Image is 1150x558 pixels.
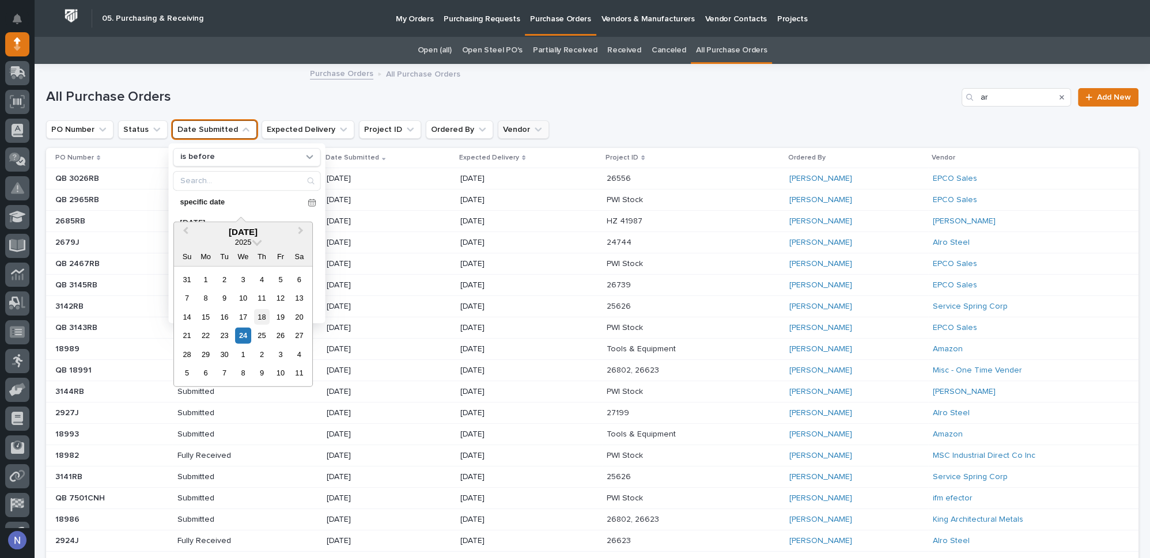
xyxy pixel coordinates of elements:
p: All Purchase Orders [386,67,460,79]
p: [DATE] [327,472,409,482]
p: PWI Stock [607,449,645,461]
p: [DATE] [460,195,543,205]
p: 3144RB [55,385,86,397]
a: Partially Received [533,37,597,64]
div: Tu [217,249,232,264]
p: 3141RB [55,470,85,482]
p: Tools & Equipment [607,427,678,439]
a: [PERSON_NAME] [789,536,852,546]
tr: 3141RB3141RB Submitted[DATE][DATE]2562625626 [PERSON_NAME] Service Spring Corp [46,466,1138,487]
div: [DATE] [174,227,312,237]
a: [PERSON_NAME] [933,217,996,226]
a: [PERSON_NAME] [789,366,852,375]
tr: 3144RB3144RB Submitted[DATE][DATE]PWI StockPWI Stock [PERSON_NAME] [PERSON_NAME] [46,381,1138,403]
button: Status [118,120,168,139]
p: Submitted [177,430,259,439]
tr: QB 3143RBQB 3143RB Submitted[DATE][DATE]PWI StockPWI Stock [PERSON_NAME] EPCO Sales [46,317,1138,339]
h2: 05. Purchasing & Receiving [102,14,203,24]
div: Choose Thursday, September 11th, 2025 [254,290,270,306]
h1: All Purchase Orders [46,89,957,105]
p: 18982 [55,449,81,461]
button: Next Month [293,223,311,242]
div: Choose Saturday, September 27th, 2025 [292,328,307,343]
p: QB 3145RB [55,278,100,290]
input: Search [962,88,1071,107]
span: 2025 [235,238,251,246]
tr: QB 18991QB 18991 Submitted[DATE][DATE]26802, 2662326802, 26623 [PERSON_NAME] Misc - One Time Vender [46,360,1138,381]
div: Choose Sunday, October 5th, 2025 [179,365,195,381]
div: Choose Thursday, October 9th, 2025 [254,365,270,381]
p: [DATE] [327,174,409,184]
p: [DATE] [327,387,409,397]
p: [DATE] [327,195,409,205]
a: [PERSON_NAME] [789,174,852,184]
button: users-avatar [5,528,29,552]
p: 2685RB [55,214,88,226]
div: Choose Friday, September 12th, 2025 [273,290,288,306]
p: [DATE] [460,430,543,439]
p: [DATE] [327,302,409,312]
div: Choose Friday, September 26th, 2025 [273,328,288,343]
tr: QB 2965RBQB 2965RB Fully Received[DATE][DATE]PWI StockPWI Stock [PERSON_NAME] EPCO Sales [46,189,1138,211]
input: Search [173,172,320,190]
p: [DATE] [327,494,409,503]
p: 3142RB [55,299,86,312]
p: [DATE] [327,217,409,226]
div: Choose Saturday, September 20th, 2025 [292,309,307,325]
tr: 3142RB3142RB Submitted[DATE][DATE]2562625626 [PERSON_NAME] Service Spring Corp [46,296,1138,317]
p: Date Submitted [326,151,379,164]
div: Choose Monday, September 22nd, 2025 [198,328,213,343]
a: MSC Industrial Direct Co Inc [933,451,1035,461]
a: ifm efector [933,494,973,503]
p: [DATE] [460,387,543,397]
div: Choose Wednesday, October 1st, 2025 [235,347,251,362]
a: EPCO Sales [933,195,977,205]
tr: 1898218982 Fully Received[DATE][DATE]PWI StockPWI Stock [PERSON_NAME] MSC Industrial Direct Co Inc [46,445,1138,466]
div: Choose Wednesday, September 24th, 2025 [235,328,251,343]
div: Choose Sunday, August 31st, 2025 [179,272,195,287]
div: Sa [292,249,307,264]
tr: 1898918989 Submitted[DATE][DATE]Tools & EquipmentTools & Equipment [PERSON_NAME] Amazon [46,339,1138,360]
a: EPCO Sales [933,280,977,290]
div: Su [179,249,195,264]
div: Choose Monday, September 1st, 2025 [198,272,213,287]
p: QB 18991 [55,363,94,375]
p: Submitted [177,494,259,503]
p: [DATE] [460,366,543,375]
div: Choose Saturday, September 6th, 2025 [292,272,307,287]
div: Choose Wednesday, September 3rd, 2025 [235,272,251,287]
p: [DATE] [460,302,543,312]
div: Mo [198,249,213,264]
p: QB 3026RB [55,172,101,184]
div: Choose Sunday, September 14th, 2025 [179,309,195,325]
p: [DATE] [460,174,543,184]
span: Add New [1097,93,1131,101]
p: PWI Stock [607,385,645,397]
p: PWI Stock [607,193,645,205]
a: Alro Steel [933,238,970,248]
p: 26802, 26623 [607,513,661,525]
a: [PERSON_NAME] [789,430,852,439]
p: 18986 [55,513,82,525]
div: Choose Tuesday, September 23rd, 2025 [217,328,232,343]
a: [PERSON_NAME] [789,323,852,333]
p: 2924J [55,534,81,546]
div: Choose Friday, October 10th, 2025 [273,365,288,381]
p: [DATE] [327,366,409,375]
p: [DATE] [460,259,543,269]
p: [DATE] [327,515,409,525]
div: Choose Tuesday, September 16th, 2025 [217,309,232,325]
div: month 2025-09 [177,270,308,382]
p: 26623 [607,534,633,546]
p: 25626 [607,470,633,482]
tr: QB 7501CNHQB 7501CNH Submitted[DATE][DATE]PWI StockPWI Stock [PERSON_NAME] ifm efector [46,487,1138,508]
p: 26739 [607,278,633,290]
a: EPCO Sales [933,259,977,269]
div: Choose Monday, September 8th, 2025 [198,290,213,306]
p: [DATE] [460,494,543,503]
p: PWI Stock [607,491,645,503]
a: Service Spring Corp [933,302,1008,312]
div: Choose Sunday, September 7th, 2025 [179,290,195,306]
p: [DATE] [460,280,543,290]
p: [DATE] [327,238,409,248]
